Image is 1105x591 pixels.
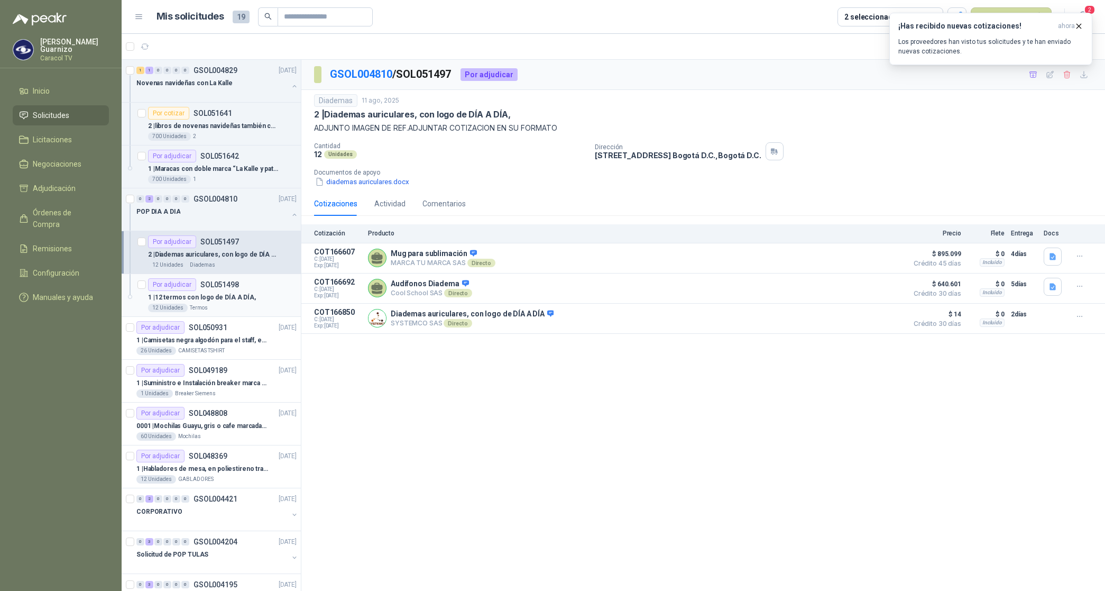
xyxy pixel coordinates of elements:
[178,475,214,484] p: GABLADORES
[279,537,297,547] p: [DATE]
[136,550,208,560] p: Solicitud de POP TULAS
[163,581,171,588] div: 0
[194,495,237,503] p: GSOL004421
[181,538,189,545] div: 0
[13,287,109,307] a: Manuales y ayuda
[980,288,1005,297] div: Incluido
[163,67,171,74] div: 0
[368,230,902,237] p: Producto
[444,289,472,297] div: Directo
[13,203,109,234] a: Órdenes de Compra
[194,581,237,588] p: GSOL004195
[189,452,227,460] p: SOL048369
[422,198,466,210] div: Comentarios
[148,107,189,120] div: Por cotizar
[136,535,299,569] a: 0 3 0 0 0 0 GSOL004204[DATE] Solicitud de POP TULAS
[136,475,176,484] div: 12 Unidades
[181,581,189,588] div: 0
[136,67,144,74] div: 1
[324,150,357,159] div: Unidades
[122,317,301,360] a: Por adjudicarSOL050931[DATE] 1 |Camisetas negra algodón para el staff, estampadas en espalda y fr...
[181,195,189,203] div: 0
[148,175,191,184] div: 700 Unidades
[172,495,180,503] div: 0
[461,68,518,81] div: Por adjudicar
[122,103,301,146] a: Por cotizarSOL0516412 |libros de novenas navideñas también con 2 marcas700 Unidades2
[136,450,185,462] div: Por adjudicar
[279,494,297,504] p: [DATE]
[163,495,171,503] div: 0
[314,248,362,256] p: COT166607
[33,183,76,194] span: Adjudicación
[980,319,1005,327] div: Incluido
[194,110,232,117] p: SOL051641
[136,432,176,441] div: 60 Unidades
[154,581,162,588] div: 0
[136,507,182,517] p: CORPORATIVO
[314,293,362,299] span: Exp: [DATE]
[898,22,1054,31] h3: ¡Has recibido nuevas cotizaciones!
[172,67,180,74] div: 0
[148,261,188,269] div: 12 Unidades
[136,538,144,545] div: 0
[122,360,301,403] a: Por adjudicarSOL049189[DATE] 1 |Suministro e Instalación breaker marca SIEMENS modelo:3WT82026AA,...
[908,260,961,267] span: Crédito 45 días
[844,11,901,23] div: 2 seleccionadas
[148,150,196,162] div: Por adjudicar
[136,389,173,398] div: 1 Unidades
[190,304,208,312] p: Termos
[175,389,216,398] p: Breaker Siemens
[122,231,301,274] a: Por adjudicarSOL0514972 |Diademas auriculares, con logo de DÍA A DÍA,12 UnidadesDiademas
[279,451,297,461] p: [DATE]
[314,323,362,329] span: Exp: [DATE]
[122,146,301,188] a: Por adjudicarSOL0516421 |Maracas con doble marca “La Kalle y patrocinador”700 Unidades1
[908,308,961,321] span: $ 14
[314,230,362,237] p: Cotización
[391,259,495,267] p: MARCA TU MARCA SAS
[1011,308,1037,321] p: 2 días
[163,538,171,545] div: 0
[148,304,188,312] div: 12 Unidades
[314,278,362,286] p: COT166692
[33,134,72,146] span: Licitaciones
[145,67,153,74] div: 1
[264,13,272,20] span: search
[314,94,357,107] div: Diademas
[908,230,961,237] p: Precio
[279,194,297,204] p: [DATE]
[136,495,144,503] div: 0
[369,310,386,327] img: Company Logo
[314,286,362,293] span: C: [DATE]
[314,198,357,210] div: Cotizaciones
[136,421,268,431] p: 0001 | Mochilas Guayu, gris o cafe marcadas con un logo
[172,581,180,588] div: 0
[189,410,227,417] p: SOL048808
[279,366,297,376] p: [DATE]
[314,122,1092,134] p: ADJUNTO IMAGEN DE REF.ADJUNTAR COTIZACION EN SU FORMATO
[908,290,961,297] span: Crédito 30 días
[908,248,961,260] span: $ 895.099
[33,85,50,97] span: Inicio
[145,195,153,203] div: 2
[122,445,301,488] a: Por adjudicarSOL048369[DATE] 1 |Habladores de mesa, en poliestireno translucido (SOLO EL SOPORTE)...
[154,495,162,503] div: 0
[163,195,171,203] div: 0
[279,323,297,333] p: [DATE]
[172,195,180,203] div: 0
[1011,248,1037,260] p: 4 días
[314,316,362,323] span: C: [DATE]
[189,367,227,374] p: SOL049189
[190,261,215,269] p: Diademas
[148,278,196,291] div: Por adjudicar
[391,310,554,319] p: Diademas auriculares, con logo de DÍA A DÍA
[178,432,201,441] p: Mochilas
[136,407,185,420] div: Por adjudicar
[391,289,472,297] p: Cool School SAS
[200,281,239,288] p: SOL051498
[136,195,144,203] div: 0
[145,495,153,503] div: 2
[122,274,301,317] a: Por adjudicarSOL0514981 |12 termos con logo de DÍA A DÍA,12 UnidadesTermos
[314,308,362,316] p: COT166850
[181,67,189,74] div: 0
[391,319,554,328] p: SYSTEMCO SAS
